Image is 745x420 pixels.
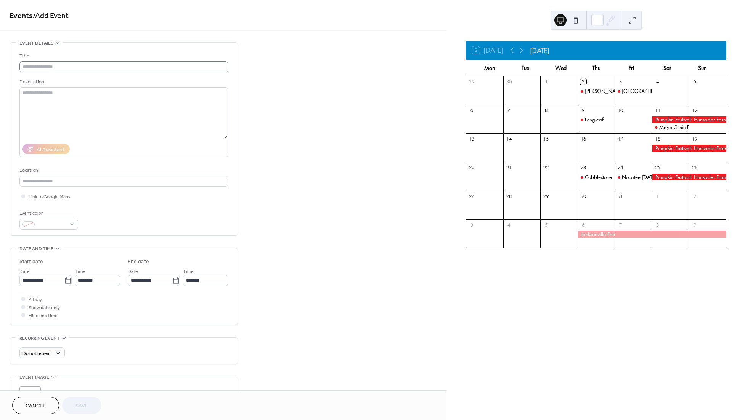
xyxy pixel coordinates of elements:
[692,222,698,228] div: 9
[692,78,698,85] div: 5
[33,8,69,23] span: / Add Event
[578,231,726,238] div: Jacksonville Fair
[585,88,625,94] div: [PERSON_NAME]
[617,193,624,200] div: 31
[506,193,512,200] div: 28
[617,164,624,171] div: 24
[506,107,512,114] div: 7
[543,107,549,114] div: 8
[580,107,587,114] div: 9
[615,88,652,94] div: Julington Creek Plantation
[578,116,615,123] div: Longleaf
[617,107,624,114] div: 10
[469,222,475,228] div: 3
[19,258,43,266] div: Start date
[617,78,624,85] div: 3
[19,374,49,382] span: Event image
[655,164,661,171] div: 25
[506,164,512,171] div: 21
[543,60,578,76] div: Wed
[617,222,624,228] div: 7
[649,60,685,76] div: Sat
[617,136,624,142] div: 17
[19,268,30,276] span: Date
[19,166,227,174] div: Location
[692,193,698,200] div: 2
[543,193,549,200] div: 29
[10,8,33,23] a: Events
[128,258,149,266] div: End date
[652,145,726,152] div: Pumpkin Festival: Hunsader Farms
[26,402,46,410] span: Cancel
[615,174,652,180] div: Nocatee Halloween Event
[469,78,475,85] div: 29
[580,78,587,85] div: 2
[692,164,698,171] div: 26
[655,107,661,114] div: 11
[19,52,227,60] div: Title
[622,88,671,94] div: [GEOGRAPHIC_DATA]
[543,222,549,228] div: 5
[19,334,60,342] span: Recurring event
[506,222,512,228] div: 4
[19,209,77,217] div: Event color
[655,78,661,85] div: 4
[29,193,71,201] span: Link to Google Maps
[19,78,227,86] div: Description
[469,107,475,114] div: 6
[692,136,698,142] div: 19
[622,174,670,180] div: Nocatee [DATE] Event
[19,386,41,408] div: ;
[652,124,689,131] div: Mayo Clinic Fall Festival--Private Event
[543,136,549,142] div: 15
[692,107,698,114] div: 12
[652,116,726,123] div: Pumpkin Festival: Hunsader Farms
[614,60,649,76] div: Fri
[580,164,587,171] div: 23
[29,304,60,312] span: Show date only
[655,136,661,142] div: 18
[580,136,587,142] div: 16
[655,193,661,200] div: 1
[128,268,138,276] span: Date
[585,174,612,180] div: Cobblestone
[22,349,51,358] span: Do not repeat
[29,312,58,320] span: Hide end time
[507,60,543,76] div: Tue
[585,116,604,123] div: Longleaf
[19,39,53,47] span: Event details
[530,45,550,55] div: [DATE]
[578,174,615,180] div: Cobblestone
[469,164,475,171] div: 20
[506,136,512,142] div: 14
[652,174,726,180] div: Pumpkin Festival: Hunsader Farms
[655,222,661,228] div: 8
[543,78,549,85] div: 1
[506,78,512,85] div: 30
[685,60,720,76] div: Sun
[183,268,194,276] span: Time
[12,397,59,414] button: Cancel
[543,164,549,171] div: 22
[659,124,742,131] div: Mayo Clinic Fall Festival--Private Event
[469,136,475,142] div: 13
[580,222,587,228] div: 6
[29,296,42,304] span: All day
[75,268,85,276] span: Time
[19,245,53,253] span: Date and time
[580,193,587,200] div: 30
[472,60,507,76] div: Mon
[578,88,615,94] div: Pablo Bay
[469,193,475,200] div: 27
[578,60,614,76] div: Thu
